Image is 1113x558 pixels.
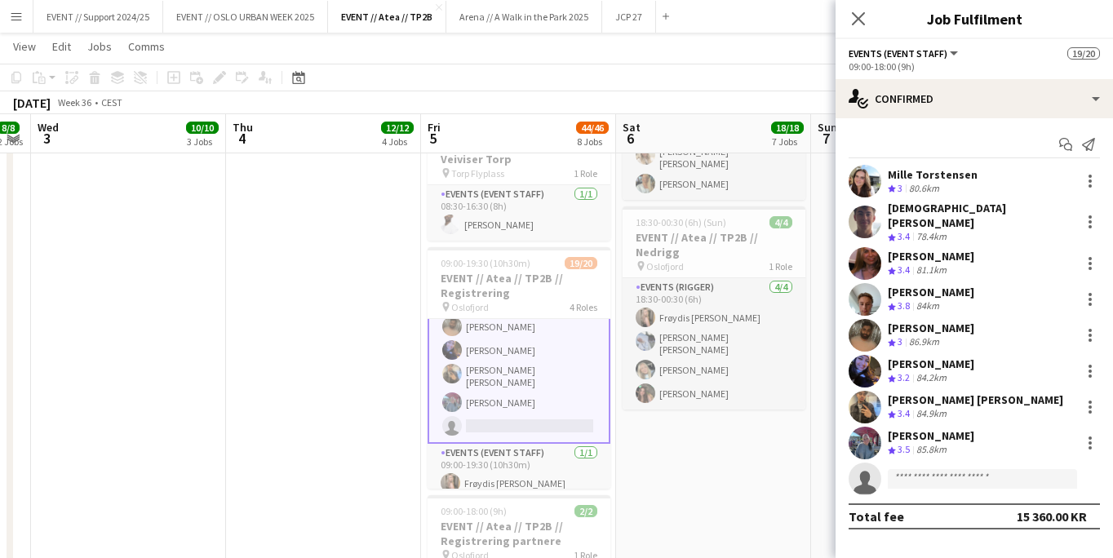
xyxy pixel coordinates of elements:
div: 4 Jobs [382,135,413,148]
span: Oslofjord [451,301,489,313]
span: 5 [425,129,441,148]
span: Sun [818,120,837,135]
span: 3 [35,129,59,148]
div: 84km [913,299,942,313]
span: 44/46 [576,122,609,134]
h3: EVENT // Atea // TP2B // Registrering partnere [428,519,610,548]
h3: EVENT // Atea // TP2B // Nedrigg [623,230,805,259]
div: [PERSON_NAME] [PERSON_NAME] [888,392,1063,407]
a: View [7,36,42,57]
div: 81.1km [913,263,950,277]
button: JCP 27 [602,1,656,33]
app-job-card: 08:30-16:30 (8h)1/1EVENT // Atea // TP2B // Veiviser Torp Torp Flyplass1 RoleEvents (Event Staff)... [428,113,610,241]
div: 85.8km [913,443,950,457]
span: 2/2 [574,505,597,517]
span: 19/20 [1067,47,1100,60]
div: 86.9km [906,335,942,349]
a: Jobs [81,36,118,57]
button: Events (Event Staff) [849,47,960,60]
span: Wed [38,120,59,135]
div: 15 360.00 KR [1017,508,1087,525]
span: 18/18 [771,122,804,134]
app-card-role: Events (Event Staff)1/109:00-19:30 (10h30m)Frøydis [PERSON_NAME] [428,444,610,499]
div: 84.9km [913,407,950,421]
app-job-card: 18:30-00:30 (6h) (Sun)4/4EVENT // Atea // TP2B // Nedrigg Oslofjord1 RoleEvents (Rigger)4/418:30-... [623,206,805,410]
app-card-role: Events (Rigger)4/418:30-00:30 (6h)Frøydis [PERSON_NAME][PERSON_NAME] [PERSON_NAME][PERSON_NAME][P... [623,278,805,410]
span: 3 [898,182,902,194]
div: 09:00-18:00 (9h) [849,60,1100,73]
span: 3.4 [898,407,910,419]
span: 4/4 [769,216,792,228]
span: 3.8 [898,299,910,312]
button: EVENT // Atea // TP2B [328,1,446,33]
div: [DEMOGRAPHIC_DATA][PERSON_NAME] [888,201,1074,230]
span: Fri [428,120,441,135]
span: 3.4 [898,263,910,276]
span: Thu [233,120,253,135]
h3: Job Fulfilment [836,8,1113,29]
app-card-role: Events (Event Staff)1/108:30-16:30 (8h)[PERSON_NAME] [428,185,610,241]
div: 80.6km [906,182,942,196]
div: Confirmed [836,79,1113,118]
div: [PERSON_NAME] [888,285,974,299]
span: Oslofjord [646,260,684,272]
div: [PERSON_NAME] [888,428,974,443]
span: 09:00-19:30 (10h30m) [441,257,530,269]
span: Events (Event Staff) [849,47,947,60]
button: EVENT // Support 2024/25 [33,1,163,33]
span: 3.4 [898,230,910,242]
div: CEST [101,96,122,108]
a: Comms [122,36,171,57]
button: Arena // A Walk in the Park 2025 [446,1,602,33]
span: Comms [128,39,165,54]
span: 18:30-00:30 (6h) (Sun) [636,216,726,228]
div: Total fee [849,508,904,525]
span: View [13,39,36,54]
app-job-card: 09:00-19:30 (10h30m)19/20EVENT // Atea // TP2B // Registrering Oslofjord4 Roles[DEMOGRAPHIC_DATA]... [428,247,610,489]
span: Jobs [87,39,112,54]
button: EVENT // OSLO URBAN WEEK 2025 [163,1,328,33]
div: 7 Jobs [772,135,803,148]
h3: EVENT // Atea // TP2B // Registrering [428,271,610,300]
span: 4 [230,129,253,148]
span: 09:00-18:00 (9h) [441,505,507,517]
span: 10/10 [186,122,219,134]
span: 1 Role [769,260,792,272]
app-card-role: Events (Event Staff)2/216:00-23:00 (7h)[PERSON_NAME] [PERSON_NAME][PERSON_NAME] [623,116,805,200]
span: 4 Roles [570,301,597,313]
span: 7 [815,129,837,148]
div: 3 Jobs [187,135,218,148]
div: 84.2km [913,371,950,385]
div: 8 Jobs [577,135,608,148]
div: 78.4km [913,230,950,244]
span: 1 Role [574,167,597,179]
div: [PERSON_NAME] [888,249,974,263]
a: Edit [46,36,78,57]
span: 3 [898,335,902,348]
span: Torp Flyplass [451,167,504,179]
span: Week 36 [54,96,95,108]
div: [PERSON_NAME] [888,321,974,335]
span: 19/20 [565,257,597,269]
div: [PERSON_NAME] [888,356,974,371]
span: Sat [623,120,641,135]
span: Edit [52,39,71,54]
span: 12/12 [381,122,414,134]
div: Mille Torstensen [888,167,978,182]
span: 3.2 [898,371,910,383]
div: [DATE] [13,95,51,111]
span: 3.5 [898,443,910,455]
span: 6 [620,129,641,148]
